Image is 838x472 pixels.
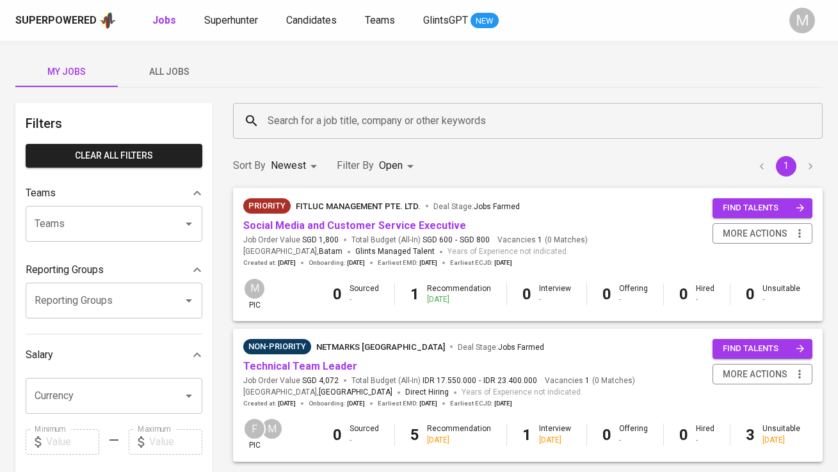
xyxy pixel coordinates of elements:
[26,257,202,283] div: Reporting Groups
[351,235,490,246] span: Total Budget (All-In)
[723,201,805,216] span: find talents
[347,399,365,408] span: [DATE]
[378,258,437,267] span: Earliest EMD :
[36,148,192,164] span: Clear All filters
[378,399,437,408] span: Earliest EMD :
[427,283,491,305] div: Recommendation
[204,14,258,26] span: Superhunter
[309,399,365,408] span: Onboarding :
[723,226,787,242] span: more actions
[696,294,714,305] div: -
[696,435,714,446] div: -
[379,154,418,178] div: Open
[152,14,176,26] b: Jobs
[243,386,392,399] span: [GEOGRAPHIC_DATA] ,
[296,201,421,211] span: FITLUC MANAGEMENT PTE. LTD.
[723,342,805,356] span: find talents
[350,435,379,446] div: -
[46,429,99,455] input: Value
[233,158,266,173] p: Sort By
[333,426,342,444] b: 0
[776,156,796,177] button: page 1
[522,285,531,303] b: 0
[302,375,339,386] span: SGD 4,072
[746,285,755,303] b: 0
[286,14,337,26] span: Candidates
[619,423,648,445] div: Offering
[450,399,512,408] span: Earliest ECJD :
[497,235,588,246] span: Vacancies ( 0 Matches )
[26,185,56,201] p: Teams
[433,202,520,211] span: Deal Stage :
[350,283,379,305] div: Sourced
[474,202,520,211] span: Jobs Farmed
[319,386,392,399] span: [GEOGRAPHIC_DATA]
[243,278,266,311] div: pic
[243,246,342,258] span: [GEOGRAPHIC_DATA] ,
[350,294,379,305] div: -
[26,262,104,278] p: Reporting Groups
[619,283,648,305] div: Offering
[405,388,449,397] span: Direct Hiring
[539,435,571,446] div: [DATE]
[286,13,339,29] a: Candidates
[243,360,357,372] a: Technical Team Leader
[494,399,512,408] span: [DATE]
[713,339,812,359] button: find talents
[243,219,466,232] a: Social Media and Customer Service Executive
[522,426,531,444] b: 1
[350,423,379,445] div: Sourced
[427,423,491,445] div: Recommendation
[243,258,296,267] span: Created at :
[351,375,537,386] span: Total Budget (All-In)
[243,278,266,300] div: M
[419,399,437,408] span: [DATE]
[149,429,202,455] input: Value
[423,235,453,246] span: SGD 600
[26,342,202,368] div: Salary
[26,347,53,363] p: Salary
[355,247,435,256] span: Glints Managed Talent
[619,435,648,446] div: -
[410,426,419,444] b: 5
[746,426,755,444] b: 3
[278,399,296,408] span: [DATE]
[696,423,714,445] div: Hired
[762,283,800,305] div: Unsuitable
[460,235,490,246] span: SGD 800
[180,292,198,310] button: Open
[125,64,213,80] span: All Jobs
[243,200,291,212] span: Priority
[723,366,787,382] span: more actions
[180,387,198,405] button: Open
[679,285,688,303] b: 0
[455,235,457,246] span: -
[450,258,512,267] span: Earliest ECJD :
[713,364,812,385] button: more actions
[243,375,339,386] span: Job Order Value
[15,13,97,28] div: Superpowered
[602,426,611,444] b: 0
[536,235,542,246] span: 1
[427,435,491,446] div: [DATE]
[243,418,266,451] div: pic
[462,386,583,399] span: Years of Experience not indicated.
[15,11,117,30] a: Superpoweredapp logo
[365,13,398,29] a: Teams
[423,13,499,29] a: GlintsGPT NEW
[539,294,571,305] div: -
[243,399,296,408] span: Created at :
[458,343,544,352] span: Deal Stage :
[447,246,568,258] span: Years of Experience not indicated.
[243,339,311,354] div: Sufficient Talents in Pipeline
[347,258,365,267] span: [DATE]
[419,258,437,267] span: [DATE]
[602,285,611,303] b: 0
[379,159,403,171] span: Open
[26,113,202,134] h6: Filters
[483,375,537,386] span: IDR 23.400.000
[319,246,342,258] span: Batam
[333,285,342,303] b: 0
[23,64,110,80] span: My Jobs
[271,154,321,178] div: Newest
